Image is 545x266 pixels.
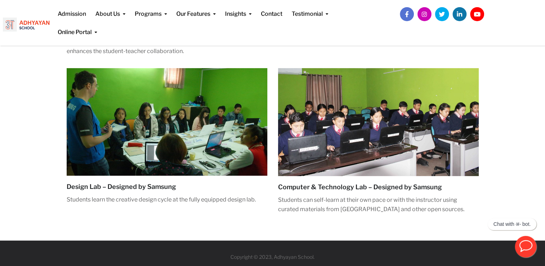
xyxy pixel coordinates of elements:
a: Online Portal [58,18,97,37]
img: samsung 1 [67,68,267,176]
p: Google Apps for Education is a suite of web-based programs which enhances the student-teacher col... [67,37,267,56]
img: technology [278,68,479,176]
h5: Design Lab – Designed by Samsung [67,182,267,191]
p: Chat with अ- bot. [493,221,531,227]
p: Students learn the creative design cycle at the fully equipped design lab. [67,195,267,204]
h5: Computer & Technology Lab – Designed by Samsung [278,182,479,192]
p: Students can self-learn at their own pace or with the instructor using curated materials from [GE... [278,195,479,214]
a: Copyright © 2023, Adhyayan School. [230,254,315,260]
